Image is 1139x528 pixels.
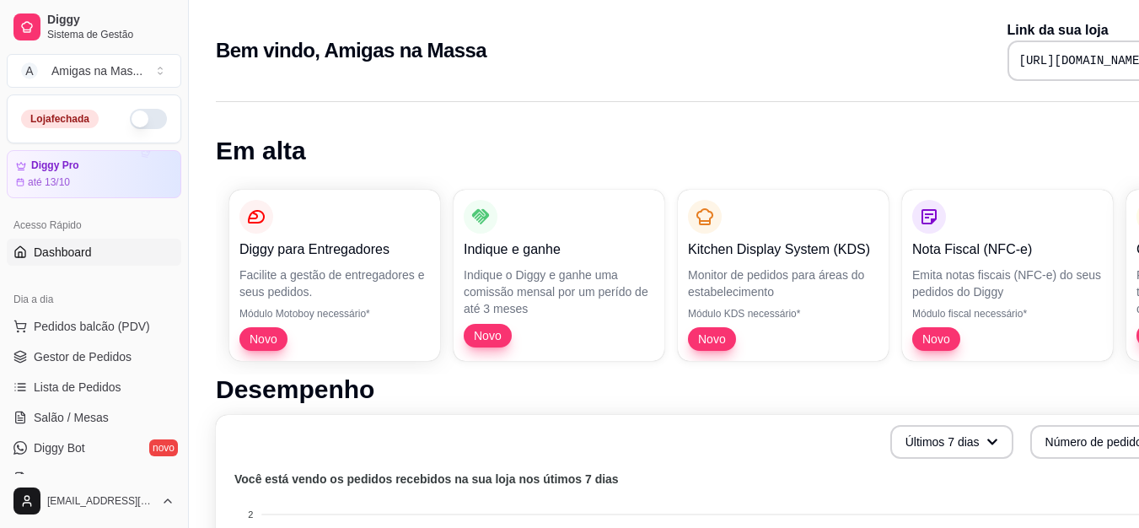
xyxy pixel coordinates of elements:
a: DiggySistema de Gestão [7,7,181,47]
div: Acesso Rápido [7,212,181,239]
p: Emita notas fiscais (NFC-e) do seus pedidos do Diggy [912,267,1103,300]
div: Dia a dia [7,286,181,313]
span: Novo [467,327,508,344]
span: Novo [691,331,733,348]
tspan: 2 [248,509,253,520]
a: Gestor de Pedidos [7,343,181,370]
span: Salão / Mesas [34,409,109,426]
p: Módulo fiscal necessário* [912,307,1103,321]
a: Diggy Botnovo [7,434,181,461]
a: Salão / Mesas [7,404,181,431]
span: Novo [916,331,957,348]
button: Kitchen Display System (KDS)Monitor de pedidos para áreas do estabelecimentoMódulo KDS necessário... [678,190,889,361]
span: Pedidos balcão (PDV) [34,318,150,335]
article: Diggy Pro [31,159,79,172]
p: Módulo Motoboy necessário* [239,307,430,321]
button: Select a team [7,54,181,88]
span: Diggy Bot [34,439,85,456]
button: Alterar Status [130,109,167,129]
span: Dashboard [34,244,92,261]
h2: Bem vindo, Amigas na Massa [216,37,486,64]
button: Últimos 7 dias [890,425,1013,459]
p: Indique e ganhe [464,240,654,260]
article: até 13/10 [28,175,70,189]
span: Sistema de Gestão [47,28,175,41]
a: KDS [7,465,181,492]
p: Indique o Diggy e ganhe uma comissão mensal por um perído de até 3 meses [464,267,654,317]
span: Gestor de Pedidos [34,348,132,365]
button: Indique e ganheIndique o Diggy e ganhe uma comissão mensal por um perído de até 3 mesesNovo [454,190,664,361]
text: Você está vendo os pedidos recebidos na sua loja nos útimos 7 dias [234,472,619,486]
span: Diggy [47,13,175,28]
a: Diggy Proaté 13/10 [7,150,181,198]
span: Novo [243,331,284,348]
div: Amigas na Mas ... [51,62,142,79]
span: Lista de Pedidos [34,379,121,396]
span: KDS [34,470,58,487]
button: Pedidos balcão (PDV) [7,313,181,340]
div: Loja fechada [21,110,99,128]
span: A [21,62,38,79]
a: Dashboard [7,239,181,266]
button: Nota Fiscal (NFC-e)Emita notas fiscais (NFC-e) do seus pedidos do DiggyMódulo fiscal necessário*Novo [902,190,1113,361]
p: Monitor de pedidos para áreas do estabelecimento [688,267,878,300]
p: Nota Fiscal (NFC-e) [912,240,1103,260]
p: Facilite a gestão de entregadores e seus pedidos. [239,267,430,300]
p: Kitchen Display System (KDS) [688,240,878,260]
button: [EMAIL_ADDRESS][DOMAIN_NAME] [7,481,181,521]
p: Diggy para Entregadores [239,240,430,260]
button: Diggy para EntregadoresFacilite a gestão de entregadores e seus pedidos.Módulo Motoboy necessário... [229,190,440,361]
span: [EMAIL_ADDRESS][DOMAIN_NAME] [47,494,154,508]
a: Lista de Pedidos [7,374,181,401]
p: Módulo KDS necessário* [688,307,878,321]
